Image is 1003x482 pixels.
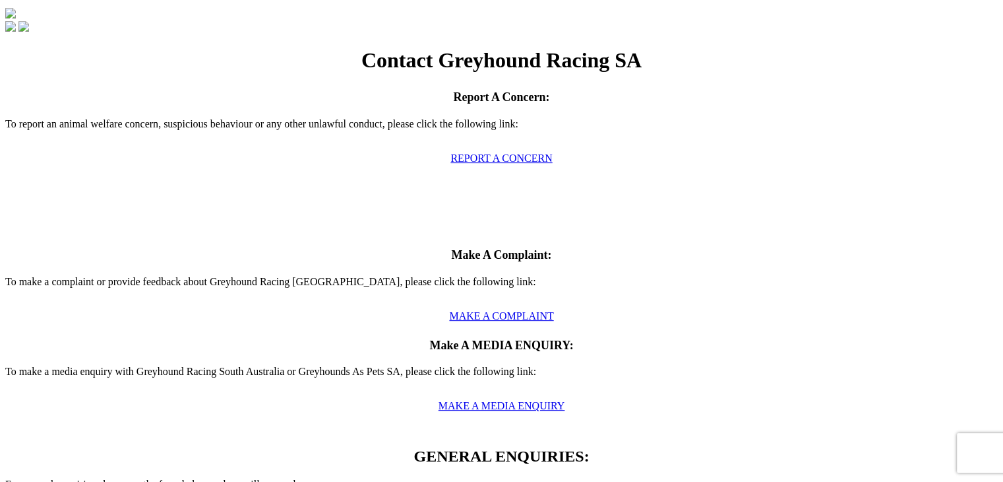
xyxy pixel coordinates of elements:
a: REPORT A CONCERN [450,153,552,164]
p: To report an animal welfare concern, suspicious behaviour or any other unlawful conduct, please c... [5,118,998,142]
img: facebook.svg [5,21,16,32]
span: Report A Concern: [454,90,550,104]
img: twitter.svg [18,21,29,32]
span: Make A MEDIA ENQUIRY: [429,339,573,352]
p: To make a media enquiry with Greyhound Racing South Australia or Greyhounds As Pets SA, please cl... [5,366,998,390]
p: To make a complaint or provide feedback about Greyhound Racing [GEOGRAPHIC_DATA], please click th... [5,276,998,300]
a: MAKE A COMPLAINT [449,310,553,322]
span: Make A Complaint: [451,248,551,261]
img: logo-grsa-white.png [5,8,16,18]
span: GENERAL ENQUIRIES: [413,448,589,465]
h1: Contact Greyhound Racing SA [5,48,998,73]
a: MAKE A MEDIA ENQUIRY [439,400,565,411]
